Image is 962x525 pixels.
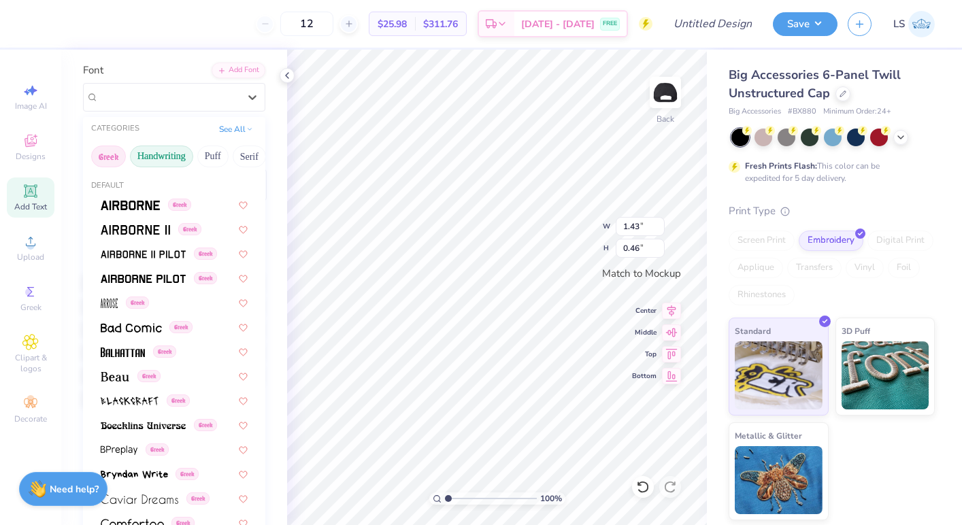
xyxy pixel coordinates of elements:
span: $25.98 [378,17,407,31]
img: 3D Puff [842,341,929,409]
div: Print Type [729,203,935,219]
span: Greek [153,345,176,358]
strong: Need help? [50,483,99,496]
button: See All [215,122,257,136]
img: BPreplay [101,445,137,455]
img: Back [652,79,679,106]
div: CATEGORIES [91,123,139,135]
img: Arrose [101,299,118,308]
span: 3D Puff [842,324,870,338]
button: Handwriting [130,146,193,167]
button: Puff [197,146,229,167]
span: Image AI [15,101,47,112]
div: Default [83,180,265,192]
img: Balhattan [101,348,145,357]
img: Caviar Dreams [101,494,178,504]
button: Serif [233,146,266,167]
img: Metallic & Glitter [735,446,823,514]
span: Greek [20,302,42,313]
span: Standard [735,324,771,338]
img: Airborne II Pilot [101,250,186,259]
img: Blackcraft [101,396,159,406]
div: Back [657,113,674,125]
img: Bad Comic [101,323,162,333]
div: Vinyl [846,258,884,278]
span: Greek [126,297,149,309]
label: Font [83,63,103,78]
span: Add Text [14,201,47,212]
span: Middle [632,328,657,337]
span: Greek [178,223,201,235]
span: Greek [194,248,217,260]
div: Applique [729,258,783,278]
input: Untitled Design [663,10,763,37]
div: Transfers [787,258,842,278]
span: Big Accessories [729,106,781,118]
div: Screen Print [729,231,795,251]
span: Greek [169,321,193,333]
button: Greek [91,146,126,167]
img: Beau [101,372,129,382]
div: Digital Print [867,231,933,251]
span: # BX880 [788,106,816,118]
div: Add Font [212,63,265,78]
span: Minimum Order: 24 + [823,106,891,118]
span: Center [632,306,657,316]
span: Greek [146,443,169,456]
span: Big Accessories 6-Panel Twill Unstructured Cap [729,67,901,101]
a: LS [893,11,935,37]
img: Airborne [101,201,160,210]
img: Bryndan Write [101,470,168,479]
span: Metallic & Glitter [735,428,802,443]
img: Boecklins Universe [101,421,186,430]
span: Greek [137,370,161,382]
img: Airborne II [101,225,170,235]
span: [DATE] - [DATE] [521,17,595,31]
div: Foil [888,258,920,278]
span: Greek [167,394,190,407]
span: Decorate [14,413,47,424]
span: Bottom [632,371,657,381]
span: Greek [194,272,217,284]
img: Standard [735,341,823,409]
span: Greek [168,199,191,211]
span: Greek [176,468,199,480]
span: Greek [186,492,210,505]
img: Leah Smith [908,11,935,37]
strong: Fresh Prints Flash: [745,160,817,171]
span: Greek [194,419,217,431]
span: 100 % [540,492,562,505]
div: Embroidery [799,231,863,251]
span: $311.76 [423,17,458,31]
div: Rhinestones [729,285,795,305]
div: This color can be expedited for 5 day delivery. [745,160,912,184]
span: Top [632,350,657,359]
span: Upload [17,252,44,262]
span: Clipart & logos [7,352,54,374]
span: Designs [16,151,46,162]
input: – – [280,12,333,36]
img: Airborne Pilot [101,274,186,284]
button: Save [773,12,837,36]
span: FREE [603,19,617,29]
span: LS [893,16,905,32]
